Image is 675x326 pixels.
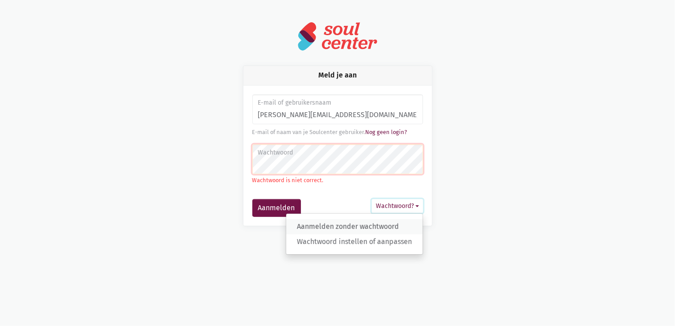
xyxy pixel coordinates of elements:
[286,219,423,234] a: Aanmelden zonder wachtwoord
[297,21,378,51] img: logo-soulcenter-full.svg
[372,199,423,213] button: Wachtwoord?
[252,94,423,217] form: Aanmelden
[252,176,423,185] p: Wachtwoord is niet correct.
[243,66,432,85] div: Meld je aan
[286,234,423,249] a: Wachtwoord instellen of aanpassen
[252,199,301,217] button: Aanmelden
[366,129,407,135] a: Nog geen login?
[286,213,423,255] div: Wachtwoord?
[252,128,423,137] div: E-mail of naam van je Soulcenter gebruiker.
[258,98,417,108] label: E-mail of gebruikersnaam
[258,148,417,158] label: Wachtwoord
